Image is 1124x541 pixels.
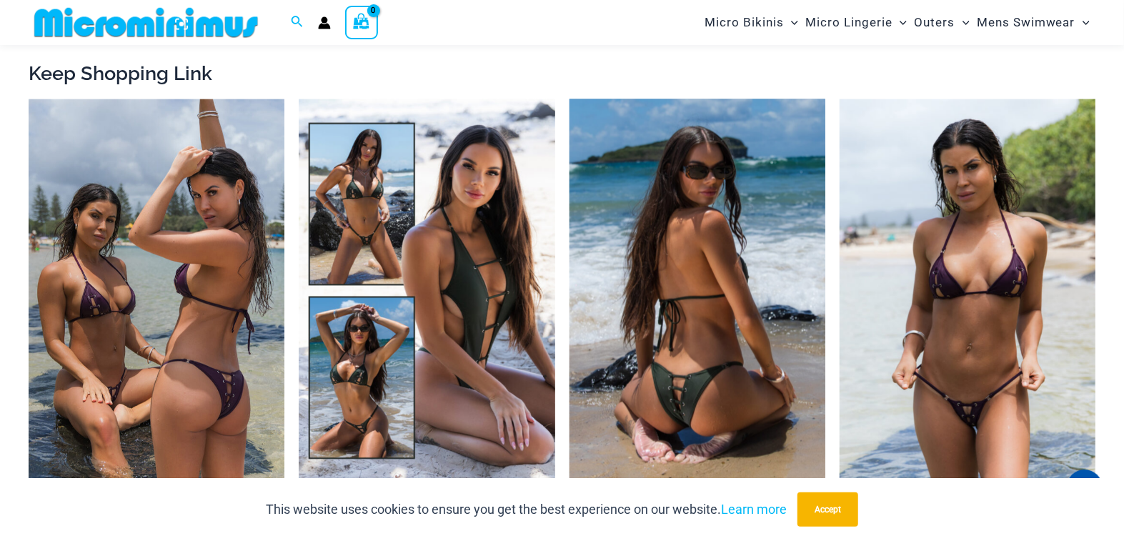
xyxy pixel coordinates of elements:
a: Micro LingerieMenu ToggleMenu Toggle [802,4,910,41]
a: Mens SwimwearMenu ToggleMenu Toggle [973,4,1093,41]
a: View Shopping Cart, empty [345,6,378,39]
span: Micro Lingerie [805,4,892,41]
span: Menu Toggle [784,4,798,41]
span: Menu Toggle [892,4,907,41]
img: Link Plum 3070 Tri Top 4580 Micro 01 [840,99,1095,483]
span: Micro Bikinis [705,4,784,41]
nav: Site Navigation [699,2,1095,43]
h2: Keep Shopping Link [29,61,1095,86]
button: Accept [797,492,858,527]
a: Account icon link [318,16,331,29]
span: Mens Swimwear [977,4,1075,41]
span: Menu Toggle [955,4,970,41]
a: Search icon link [291,14,304,31]
a: Link Army 3070 Tri Top 2031 Cheeky 08Link Army 3070 Tri Top 2031 Cheeky 10Link Army 3070 Tri Top ... [570,99,825,483]
p: This website uses cookies to ensure you get the best experience on our website. [266,499,787,520]
a: Link Army PackLink Army 3070 Tri Top 2031 Cheeky 06Link Army 3070 Tri Top 2031 Cheeky 06 [299,99,554,483]
a: Micro BikinisMenu ToggleMenu Toggle [701,4,802,41]
img: Link Army 3070 Tri Top 2031 Cheeky 10 [570,99,825,483]
span: Menu Toggle [1075,4,1090,41]
img: Bikini Pack Plum [29,99,284,483]
a: Bikini Pack PlumLink Plum 3070 Tri Top 4580 Micro 04Link Plum 3070 Tri Top 4580 Micro 04 [29,99,284,483]
img: Link Army Pack [299,99,554,483]
span: Outers [915,4,955,41]
a: Link Plum 3070 Tri Top 4580 Micro 01Link Plum 3070 Tri Top 4580 Micro 05Link Plum 3070 Tri Top 45... [840,99,1095,483]
a: OutersMenu ToggleMenu Toggle [911,4,973,41]
a: Learn more [721,502,787,517]
img: MM SHOP LOGO FLAT [29,6,264,39]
